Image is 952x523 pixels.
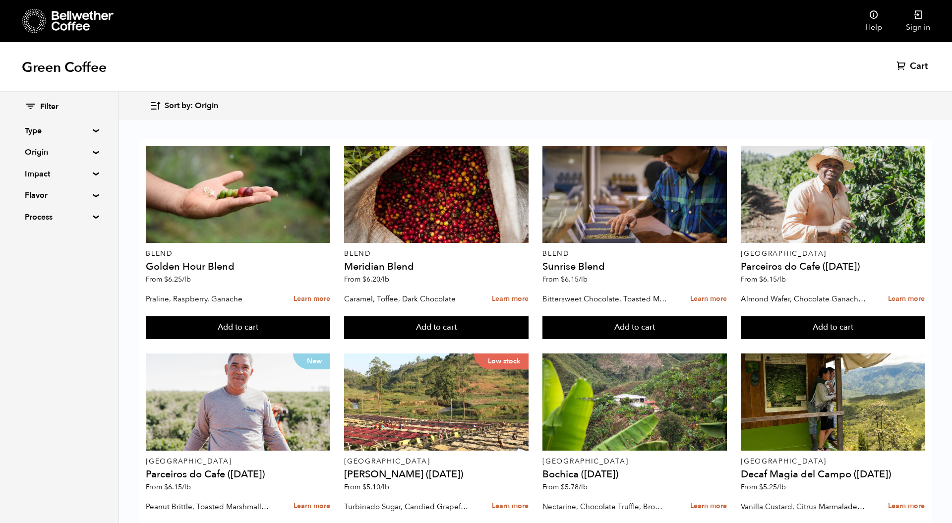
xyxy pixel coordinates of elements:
[542,458,726,465] p: [GEOGRAPHIC_DATA]
[888,496,925,517] a: Learn more
[759,482,786,492] bdi: 5.25
[690,496,727,517] a: Learn more
[25,125,93,137] summary: Type
[25,189,93,201] summary: Flavor
[25,211,93,223] summary: Process
[741,458,925,465] p: [GEOGRAPHIC_DATA]
[542,275,588,284] span: From
[542,291,667,306] p: Bittersweet Chocolate, Toasted Marshmallow, Candied Orange, Praline
[40,102,59,113] span: Filter
[362,275,366,284] span: $
[362,482,366,492] span: $
[344,316,528,339] button: Add to cart
[344,275,389,284] span: From
[888,289,925,310] a: Learn more
[759,482,763,492] span: $
[146,353,330,451] a: New
[561,275,588,284] bdi: 6.15
[344,291,469,306] p: Caramel, Toffee, Dark Chocolate
[344,469,528,479] h4: [PERSON_NAME] ([DATE])
[344,482,389,492] span: From
[146,316,330,339] button: Add to cart
[741,482,786,492] span: From
[182,482,191,492] span: /lb
[542,469,726,479] h4: Bochica ([DATE])
[344,250,528,257] p: Blend
[146,482,191,492] span: From
[146,291,271,306] p: Praline, Raspberry, Ganache
[741,316,925,339] button: Add to cart
[690,289,727,310] a: Learn more
[561,482,565,492] span: $
[164,275,191,284] bdi: 6.25
[777,275,786,284] span: /lb
[146,458,330,465] p: [GEOGRAPHIC_DATA]
[579,482,588,492] span: /lb
[22,58,107,76] h1: Green Coffee
[150,94,218,117] button: Sort by: Origin
[561,482,588,492] bdi: 5.78
[164,482,191,492] bdi: 6.15
[741,262,925,272] h4: Parceiros do Cafe ([DATE])
[294,289,330,310] a: Learn more
[777,482,786,492] span: /lb
[741,275,786,284] span: From
[492,289,529,310] a: Learn more
[362,482,389,492] bdi: 5.10
[579,275,588,284] span: /lb
[25,146,93,158] summary: Origin
[741,250,925,257] p: [GEOGRAPHIC_DATA]
[380,482,389,492] span: /lb
[542,262,726,272] h4: Sunrise Blend
[344,353,528,451] a: Low stock
[344,499,469,514] p: Turbinado Sugar, Candied Grapefruit, Spiced Plum
[741,499,866,514] p: Vanilla Custard, Citrus Marmalade, Caramel
[542,316,726,339] button: Add to cart
[741,291,866,306] p: Almond Wafer, Chocolate Ganache, Bing Cherry
[344,458,528,465] p: [GEOGRAPHIC_DATA]
[741,469,925,479] h4: Decaf Magia del Campo ([DATE])
[146,499,271,514] p: Peanut Brittle, Toasted Marshmallow, Bittersweet Chocolate
[542,250,726,257] p: Blend
[164,275,168,284] span: $
[542,482,588,492] span: From
[164,482,168,492] span: $
[146,275,191,284] span: From
[896,60,930,72] a: Cart
[344,262,528,272] h4: Meridian Blend
[474,353,529,369] p: Low stock
[165,101,218,112] span: Sort by: Origin
[492,496,529,517] a: Learn more
[362,275,389,284] bdi: 6.20
[561,275,565,284] span: $
[294,496,330,517] a: Learn more
[759,275,763,284] span: $
[910,60,928,72] span: Cart
[293,353,330,369] p: New
[759,275,786,284] bdi: 6.15
[146,469,330,479] h4: Parceiros do Cafe ([DATE])
[25,168,93,180] summary: Impact
[146,262,330,272] h4: Golden Hour Blend
[542,499,667,514] p: Nectarine, Chocolate Truffle, Brown Sugar
[146,250,330,257] p: Blend
[380,275,389,284] span: /lb
[182,275,191,284] span: /lb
